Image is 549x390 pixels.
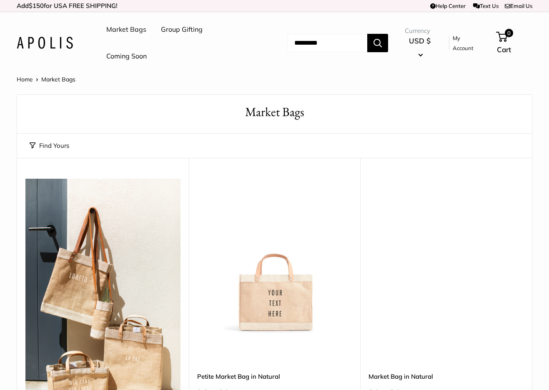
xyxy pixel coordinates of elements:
a: Market Bag in NaturalMarket Bag in Natural [369,179,524,334]
img: Petite Market Bag in Natural [197,179,352,334]
a: Email Us [505,3,532,9]
img: Apolis [17,37,73,49]
a: My Account [453,33,482,53]
span: Market Bags [41,76,75,83]
button: Search [367,34,388,52]
a: Market Bag in Natural [369,372,524,381]
a: Group Gifting [161,23,203,36]
nav: Breadcrumb [17,74,75,85]
a: Home [17,76,33,83]
a: 0 Cart [497,30,532,56]
a: Help Center [430,3,466,9]
span: Currency [405,25,435,37]
h1: Market Bags [30,103,519,121]
span: $150 [29,2,44,10]
a: Petite Market Bag in Naturaldescription_Effortless style that elevates every moment [197,179,352,334]
a: Market Bags [106,23,146,36]
span: USD $ [409,36,431,45]
button: Find Yours [30,140,69,152]
a: Text Us [473,3,499,9]
button: USD $ [405,34,435,61]
a: Petite Market Bag in Natural [197,372,352,381]
span: Cart [497,45,511,54]
a: Coming Soon [106,50,147,63]
span: 0 [505,29,513,37]
input: Search... [288,34,367,52]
